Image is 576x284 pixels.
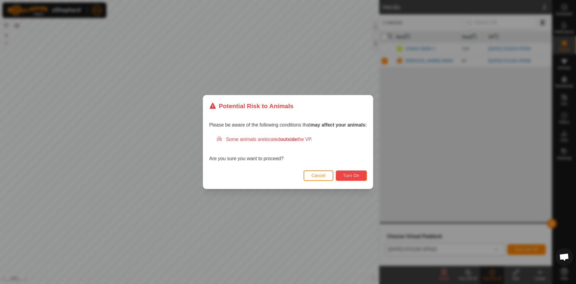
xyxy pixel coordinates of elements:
[280,137,297,142] strong: outside
[265,137,312,142] span: located the VP.
[304,170,333,181] button: Cancel
[311,173,325,178] span: Cancel
[216,136,367,143] div: Some animals are
[555,248,573,266] div: Open chat
[209,101,293,111] div: Potential Risk to Animals
[209,122,367,127] span: Please be aware of the following conditions that
[336,170,367,181] button: Turn On
[209,136,367,162] div: Are you sure you want to proceed?
[310,122,367,127] strong: may affect your animals:
[343,173,359,178] span: Turn On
